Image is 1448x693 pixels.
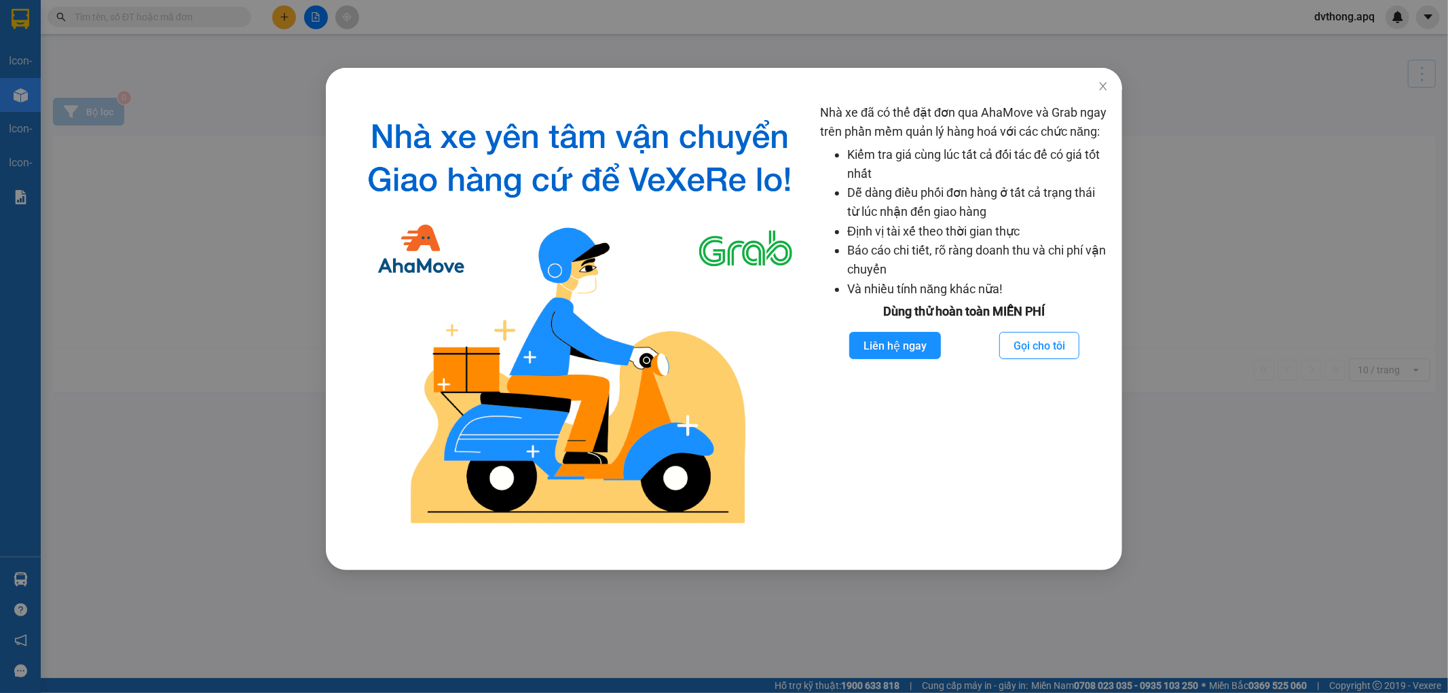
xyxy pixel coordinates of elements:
[820,103,1109,536] div: Nhà xe đã có thể đặt đơn qua AhaMove và Grab ngay trên phần mềm quản lý hàng hoá với các chức năng:
[1014,337,1065,354] span: Gọi cho tôi
[1098,81,1109,92] span: close
[1084,68,1122,106] button: Close
[999,332,1079,359] button: Gọi cho tôi
[847,222,1109,241] li: Định vị tài xế theo thời gian thực
[847,241,1109,280] li: Báo cáo chi tiết, rõ ràng doanh thu và chi phí vận chuyển
[350,103,809,536] img: logo
[847,183,1109,222] li: Dễ dàng điều phối đơn hàng ở tất cả trạng thái từ lúc nhận đến giao hàng
[864,337,927,354] span: Liên hệ ngay
[847,280,1109,299] li: Và nhiều tính năng khác nữa!
[820,302,1109,321] div: Dùng thử hoàn toàn MIỄN PHÍ
[849,332,941,359] button: Liên hệ ngay
[847,145,1109,184] li: Kiểm tra giá cùng lúc tất cả đối tác để có giá tốt nhất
